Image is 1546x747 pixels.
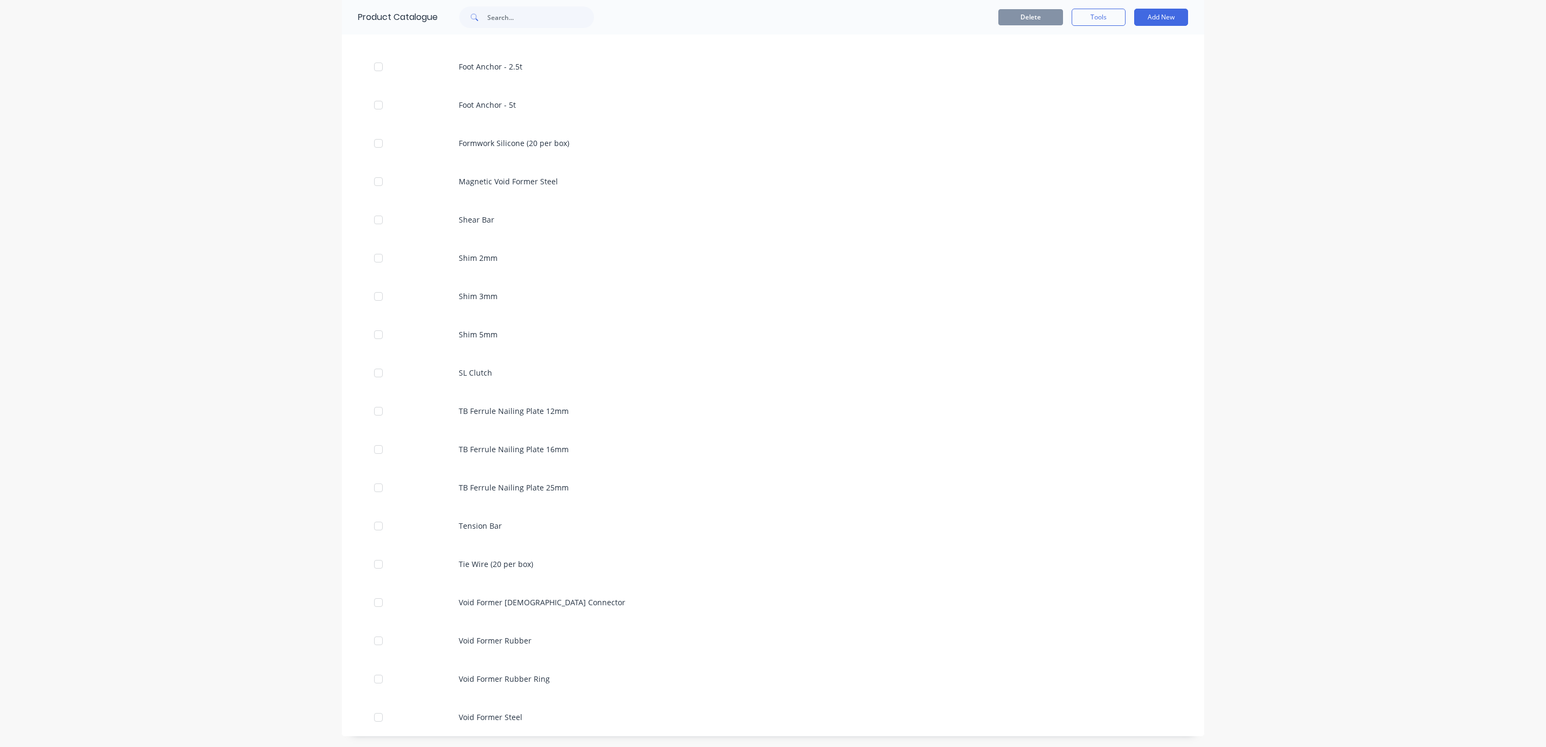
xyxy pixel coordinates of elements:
button: Tools [1072,9,1126,26]
div: Formwork Silicone (20 per box) [342,124,1204,162]
div: Foot Anchor - 5t [342,86,1204,124]
div: TB Ferrule Nailing Plate 12mm [342,392,1204,430]
div: Foot Anchor - 2.5t [342,47,1204,86]
div: Tension Bar [342,507,1204,545]
div: Shim 5mm [342,315,1204,354]
div: Shear Bar [342,200,1204,239]
div: SL Clutch [342,354,1204,392]
div: TB Ferrule Nailing Plate 25mm [342,468,1204,507]
div: Tie Wire (20 per box) [342,545,1204,583]
input: Search... [487,6,594,28]
div: Void Former [DEMOGRAPHIC_DATA] Connector [342,583,1204,621]
div: Shim 3mm [342,277,1204,315]
div: TB Ferrule Nailing Plate 16mm [342,430,1204,468]
div: Void Former Rubber Ring [342,660,1204,698]
div: Shim 2mm [342,239,1204,277]
div: Void Former Steel [342,698,1204,736]
button: Add New [1134,9,1188,26]
div: Void Former Rubber [342,621,1204,660]
div: Magnetic Void Former Steel [342,162,1204,200]
button: Delete [998,9,1063,25]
